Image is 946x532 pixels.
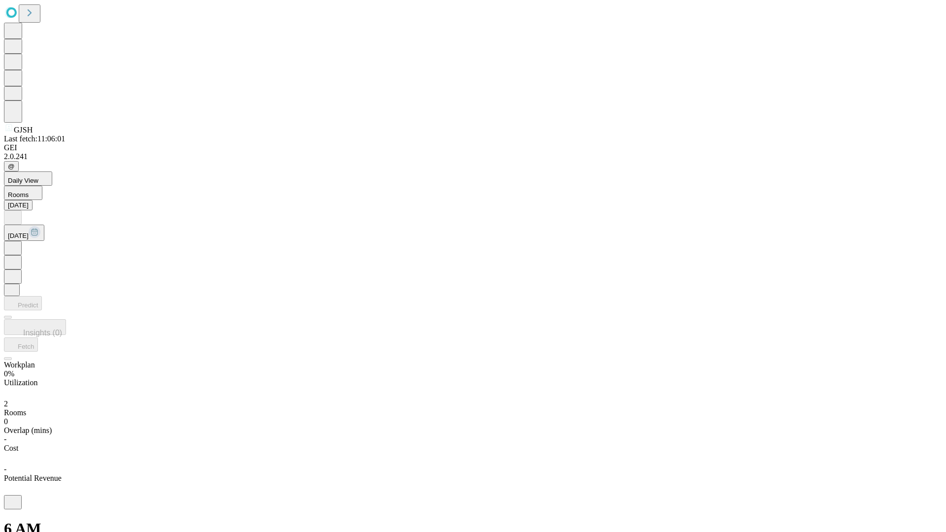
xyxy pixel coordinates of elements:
button: @ [4,161,19,171]
span: Overlap (mins) [4,426,52,434]
button: [DATE] [4,225,44,241]
span: [DATE] [8,232,29,239]
span: Daily View [8,177,38,184]
span: Workplan [4,361,35,369]
span: Rooms [4,408,26,417]
span: - [4,435,6,443]
span: - [4,465,6,473]
span: Last fetch: 11:06:01 [4,134,65,143]
span: Cost [4,444,18,452]
button: Rooms [4,186,42,200]
button: Predict [4,296,42,310]
span: Rooms [8,191,29,199]
span: Potential Revenue [4,474,62,482]
span: Insights (0) [23,329,62,337]
span: 0 [4,417,8,426]
span: @ [8,163,15,170]
span: 2 [4,399,8,408]
div: 2.0.241 [4,152,942,161]
span: GJSH [14,126,33,134]
button: Daily View [4,171,52,186]
button: Insights (0) [4,319,66,335]
button: Fetch [4,337,38,352]
button: [DATE] [4,200,33,210]
div: GEI [4,143,942,152]
span: 0% [4,369,14,378]
span: Utilization [4,378,37,387]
